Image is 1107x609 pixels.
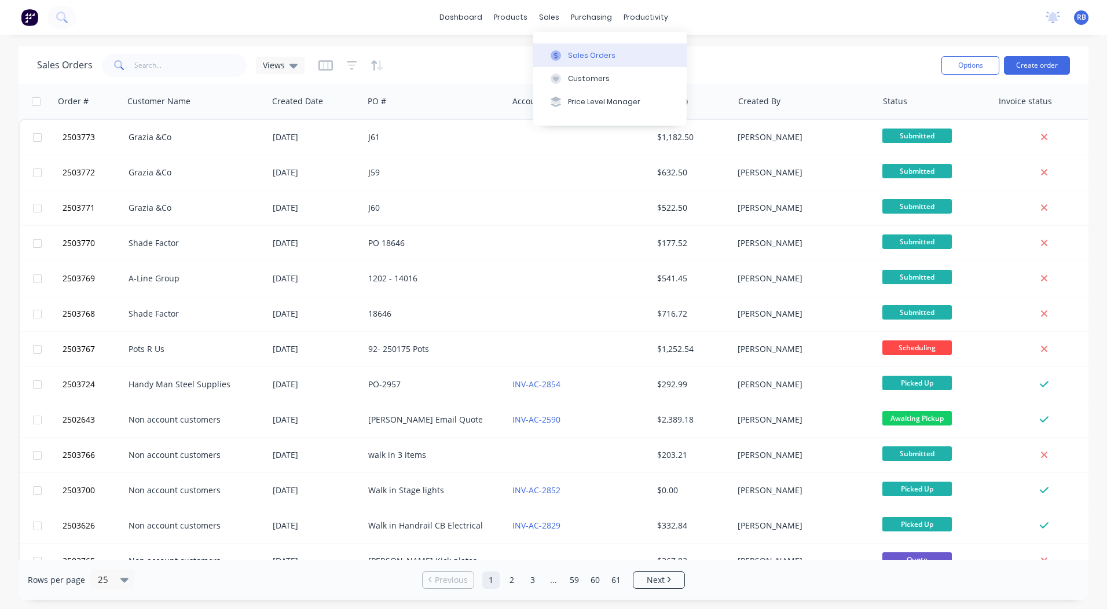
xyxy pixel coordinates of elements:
[63,520,95,531] span: 2503626
[512,96,589,107] div: Accounting Order #
[533,43,687,67] button: Sales Orders
[129,485,257,496] div: Non account customers
[882,234,952,249] span: Submitted
[738,273,866,284] div: [PERSON_NAME]
[738,485,866,496] div: [PERSON_NAME]
[28,574,85,586] span: Rows per page
[882,305,952,320] span: Submitted
[368,449,497,461] div: walk in 3 items
[657,237,725,249] div: $177.52
[129,449,257,461] div: Non account customers
[59,438,129,472] button: 2503766
[59,508,129,543] button: 2503626
[59,155,129,190] button: 2503772
[738,131,866,143] div: [PERSON_NAME]
[882,446,952,461] span: Submitted
[129,202,257,214] div: Grazia &Co
[738,237,866,249] div: [PERSON_NAME]
[59,120,129,155] button: 2503773
[368,131,497,143] div: J61
[435,574,468,586] span: Previous
[738,379,866,390] div: [PERSON_NAME]
[368,273,497,284] div: 1202 - 14016
[657,202,725,214] div: $522.50
[368,414,497,425] div: [PERSON_NAME] Email Quote
[59,226,129,261] button: 2503770
[512,379,560,390] a: INV-AC-2854
[129,414,257,425] div: Non account customers
[657,308,725,320] div: $716.72
[533,67,687,90] button: Customers
[738,308,866,320] div: [PERSON_NAME]
[512,414,560,425] a: INV-AC-2590
[63,449,95,461] span: 2503766
[273,520,359,531] div: [DATE]
[63,202,95,214] span: 2503771
[882,340,952,355] span: Scheduling
[273,131,359,143] div: [DATE]
[129,555,257,567] div: Non account customers
[882,482,952,496] span: Picked Up
[738,555,866,567] div: [PERSON_NAME]
[63,273,95,284] span: 2503769
[512,485,560,496] a: INV-AC-2852
[368,308,497,320] div: 18646
[533,9,565,26] div: sales
[434,9,488,26] a: dashboard
[657,520,725,531] div: $332.84
[59,367,129,402] button: 2503724
[129,379,257,390] div: Handy Man Steel Supplies
[533,90,687,113] button: Price Level Manager
[273,414,359,425] div: [DATE]
[657,131,725,143] div: $1,182.50
[273,237,359,249] div: [DATE]
[127,96,190,107] div: Customer Name
[941,56,999,75] button: Options
[657,414,725,425] div: $2,389.18
[417,571,690,589] ul: Pagination
[738,343,866,355] div: [PERSON_NAME]
[273,308,359,320] div: [DATE]
[63,485,95,496] span: 2503700
[738,449,866,461] div: [PERSON_NAME]
[273,202,359,214] div: [DATE]
[524,571,541,589] a: Page 3
[59,190,129,225] button: 2503771
[59,261,129,296] button: 2503769
[368,343,497,355] div: 92- 250175 Pots
[565,9,618,26] div: purchasing
[738,520,866,531] div: [PERSON_NAME]
[63,237,95,249] span: 2503770
[738,414,866,425] div: [PERSON_NAME]
[657,449,725,461] div: $203.21
[647,574,665,586] span: Next
[63,555,95,567] span: 2503765
[368,237,497,249] div: PO 18646
[59,402,129,437] button: 2502643
[882,270,952,284] span: Submitted
[568,97,640,107] div: Price Level Manager
[882,411,952,425] span: Awaiting Pickup
[633,574,684,586] a: Next page
[63,131,95,143] span: 2503773
[999,96,1052,107] div: Invoice status
[129,520,257,531] div: Non account customers
[263,59,285,71] span: Views
[545,571,562,589] a: Jump forward
[63,343,95,355] span: 2503767
[368,379,497,390] div: PO-2957
[566,571,583,589] a: Page 59
[882,199,952,214] span: Submitted
[1077,12,1086,23] span: RB
[21,9,38,26] img: Factory
[273,379,359,390] div: [DATE]
[368,202,497,214] div: J60
[1004,56,1070,75] button: Create order
[368,167,497,178] div: J59
[368,555,497,567] div: [PERSON_NAME] Kick plates
[59,544,129,578] button: 2503765
[37,60,93,71] h1: Sales Orders
[568,50,615,61] div: Sales Orders
[882,376,952,390] span: Picked Up
[882,129,952,143] span: Submitted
